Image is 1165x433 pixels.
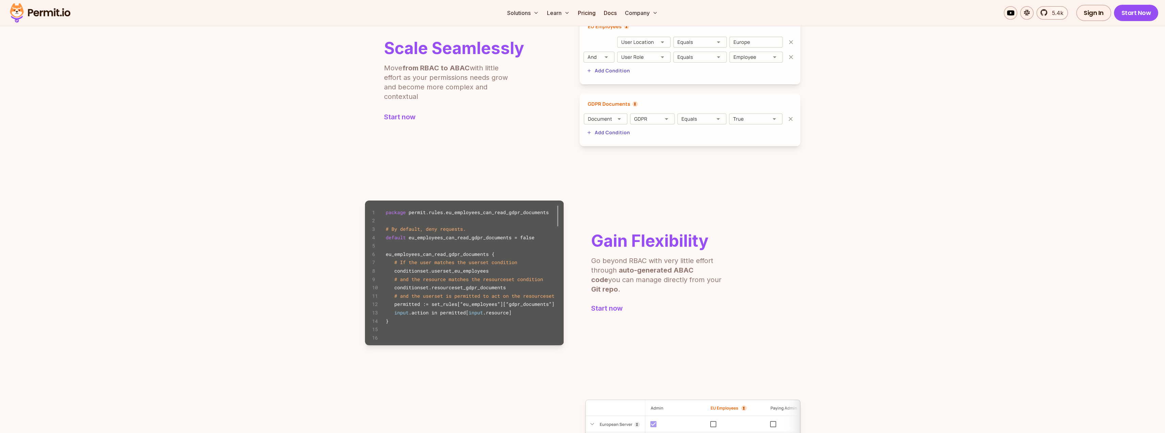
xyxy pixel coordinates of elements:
[1076,5,1111,21] a: Sign In
[384,63,517,101] p: Move with little effort as your permissions needs grow and become more complex and contextual
[1114,5,1159,21] a: Start Now
[591,266,694,284] b: auto-generated ABAC code
[7,1,73,24] img: Permit logo
[591,304,724,313] a: Start now
[622,6,661,20] button: Company
[591,285,618,293] b: Git repo
[575,6,598,20] a: Pricing
[591,256,724,294] p: Go beyond RBAC with very little effort through you can manage directly from your .
[1048,9,1063,17] span: 5.4k
[601,6,619,20] a: Docs
[1036,6,1068,20] a: 5.4k
[591,233,724,249] h2: Gain Flexibility
[544,6,572,20] button: Learn
[504,6,542,20] button: Solutions
[402,64,470,72] b: from RBAC to ABAC
[384,112,524,122] a: Start now
[384,40,524,56] h2: Scale Seamlessly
